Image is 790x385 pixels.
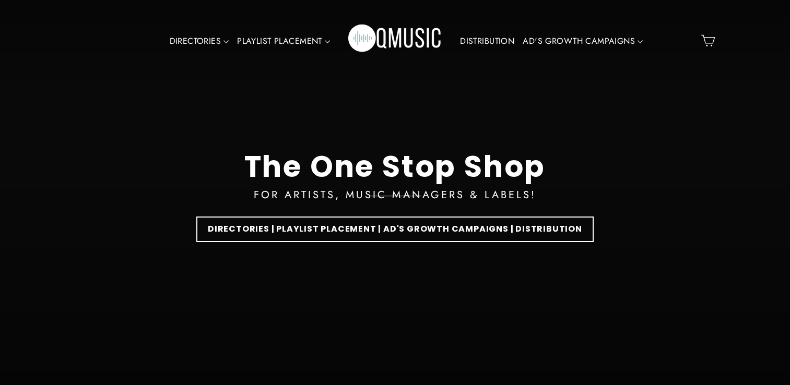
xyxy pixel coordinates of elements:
[133,10,658,71] div: Primary
[196,216,594,242] a: DIRECTORIES | PLAYLIST PLACEMENT | AD'S GROWTH CAMPAIGNS | DISTRIBUTION
[254,187,536,203] div: FOR ARTISTS, MUSIC MANAGERS & LABELS!
[244,149,546,184] div: The One Stop Shop
[233,29,334,53] a: PLAYLIST PLACEMENT
[348,17,442,64] img: Q Music Promotions
[166,29,233,53] a: DIRECTORIES
[456,29,518,53] a: DISTRIBUTION
[518,29,647,53] a: AD'S GROWTH CAMPAIGNS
